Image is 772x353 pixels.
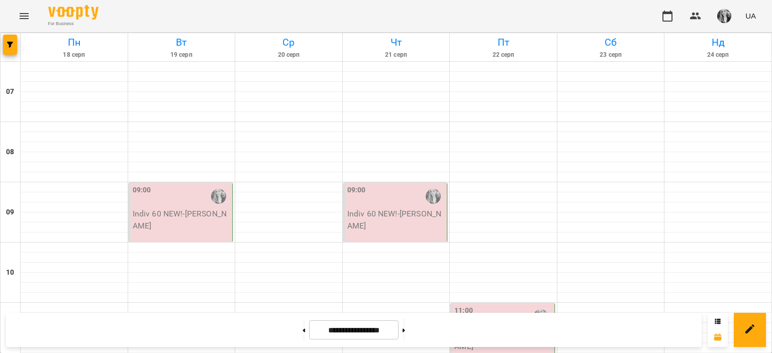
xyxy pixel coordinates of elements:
h6: 08 [6,147,14,158]
h6: Нд [666,35,770,50]
h6: Пт [451,35,555,50]
span: UA [745,11,756,21]
img: Voopty Logo [48,5,99,20]
h6: Чт [344,35,448,50]
h6: 22 серп [451,50,555,60]
p: Indiv 60 NEW! - [PERSON_NAME] [347,208,445,231]
h6: 20 серп [237,50,341,60]
h6: 21 серп [344,50,448,60]
h6: Ср [237,35,341,50]
button: UA [741,7,760,25]
p: Indiv 60 NEW! - [PERSON_NAME] [133,208,231,231]
h6: 23 серп [559,50,663,60]
img: Гавришова Катерина [211,189,226,204]
label: 09:00 [347,185,366,196]
button: Menu [12,4,36,28]
h6: 09 [6,207,14,218]
h6: 10 [6,267,14,278]
img: Гавришова Катерина [426,189,441,204]
h6: Сб [559,35,663,50]
h6: Вт [130,35,234,50]
h6: 24 серп [666,50,770,60]
img: 94de07a0caca3551cd353b8c252e3044.jpg [717,9,731,23]
label: 09:00 [133,185,151,196]
h6: Пн [22,35,126,50]
h6: 07 [6,86,14,97]
h6: 18 серп [22,50,126,60]
h6: 19 серп [130,50,234,60]
label: 11:00 [454,305,473,316]
span: For Business [48,21,99,27]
